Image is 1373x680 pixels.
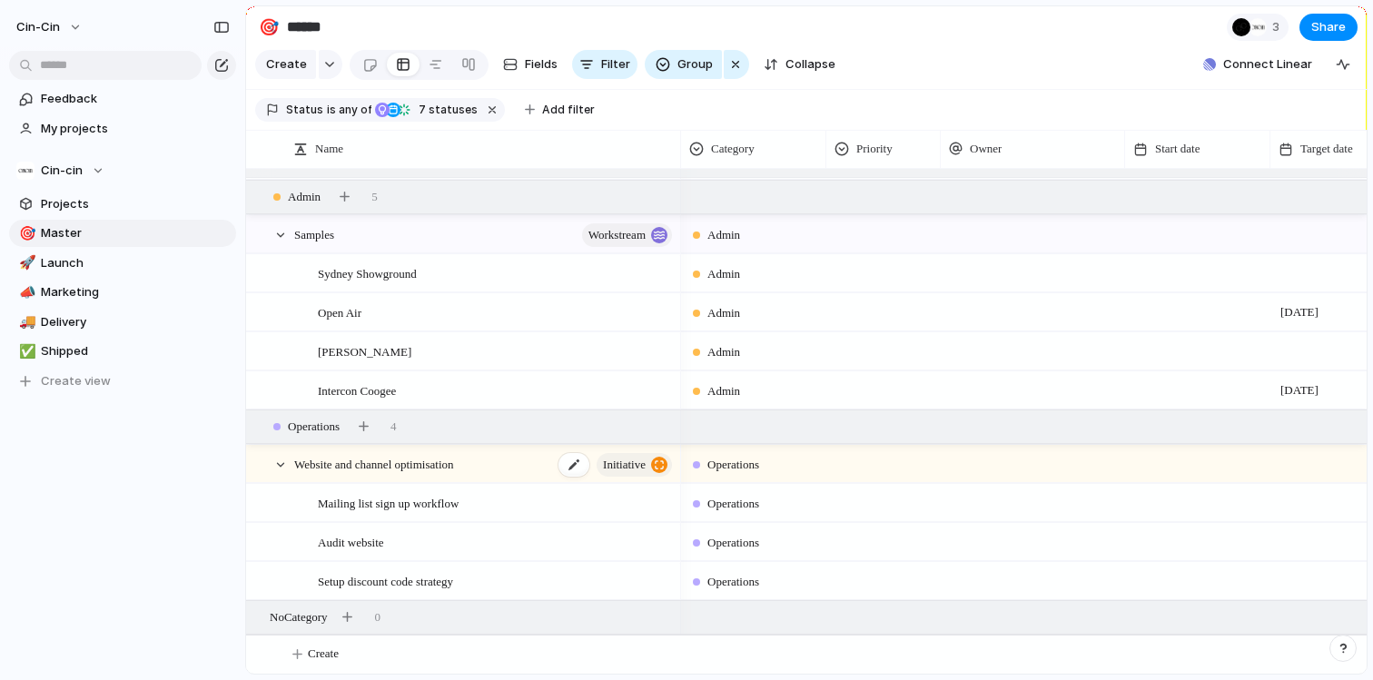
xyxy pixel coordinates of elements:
[308,645,339,663] span: Create
[9,115,236,143] a: My projects
[19,223,32,244] div: 🎯
[41,120,230,138] span: My projects
[603,452,646,478] span: initiative
[16,254,35,272] button: 🚀
[756,50,843,79] button: Collapse
[41,90,230,108] span: Feedback
[9,338,236,365] a: ✅Shipped
[373,100,481,120] button: 7 statuses
[19,311,32,332] div: 🚚
[413,103,429,116] span: 7
[1223,55,1312,74] span: Connect Linear
[707,382,740,400] span: Admin
[318,301,361,322] span: Open Air
[371,188,378,206] span: 5
[19,252,32,273] div: 🚀
[496,50,565,79] button: Fields
[707,456,759,474] span: Operations
[514,97,606,123] button: Add filter
[597,453,672,477] button: initiative
[294,453,454,474] span: Website and channel optimisation
[327,102,336,118] span: is
[294,223,334,244] span: Samples
[315,140,343,158] span: Name
[1272,18,1285,36] span: 3
[9,279,236,306] a: 📣Marketing
[677,55,713,74] span: Group
[707,226,740,244] span: Admin
[16,342,35,360] button: ✅
[318,340,411,361] span: [PERSON_NAME]
[711,140,755,158] span: Category
[41,313,230,331] span: Delivery
[9,220,236,247] a: 🎯Master
[41,254,230,272] span: Launch
[1300,140,1353,158] span: Target date
[318,531,384,552] span: Audit website
[288,188,321,206] span: Admin
[318,492,459,513] span: Mailing list sign up workflow
[707,304,740,322] span: Admin
[1155,140,1200,158] span: Start date
[707,495,759,513] span: Operations
[41,224,230,242] span: Master
[254,13,283,42] button: 🎯
[9,85,236,113] a: Feedback
[9,191,236,218] a: Projects
[323,100,375,120] button: isany of
[375,608,381,626] span: 0
[41,195,230,213] span: Projects
[286,102,323,118] span: Status
[41,283,230,301] span: Marketing
[8,13,92,42] button: cin-cin
[390,418,397,436] span: 4
[16,313,35,331] button: 🚚
[9,250,236,277] a: 🚀Launch
[16,18,60,36] span: cin-cin
[542,102,595,118] span: Add filter
[572,50,637,79] button: Filter
[318,379,396,400] span: Intercon Coogee
[41,162,83,180] span: Cin-cin
[707,534,759,552] span: Operations
[9,368,236,395] button: Create view
[856,140,893,158] span: Priority
[970,140,1002,158] span: Owner
[336,102,371,118] span: any of
[9,157,236,184] button: Cin-cin
[707,265,740,283] span: Admin
[318,262,417,283] span: Sydney Showground
[19,341,32,362] div: ✅
[1276,379,1323,401] span: [DATE]
[16,224,35,242] button: 🎯
[582,223,672,247] button: workstream
[270,608,328,626] span: No Category
[1196,51,1319,78] button: Connect Linear
[318,570,453,591] span: Setup discount code strategy
[259,15,279,39] div: 🎯
[19,282,32,303] div: 📣
[255,50,316,79] button: Create
[1299,14,1358,41] button: Share
[16,283,35,301] button: 📣
[1311,18,1346,36] span: Share
[707,573,759,591] span: Operations
[413,102,478,118] span: statuses
[601,55,630,74] span: Filter
[645,50,722,79] button: Group
[525,55,558,74] span: Fields
[1276,301,1323,323] span: [DATE]
[41,342,230,360] span: Shipped
[9,309,236,336] a: 🚚Delivery
[785,55,835,74] span: Collapse
[266,55,307,74] span: Create
[288,418,340,436] span: Operations
[707,343,740,361] span: Admin
[41,372,111,390] span: Create view
[588,222,646,248] span: workstream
